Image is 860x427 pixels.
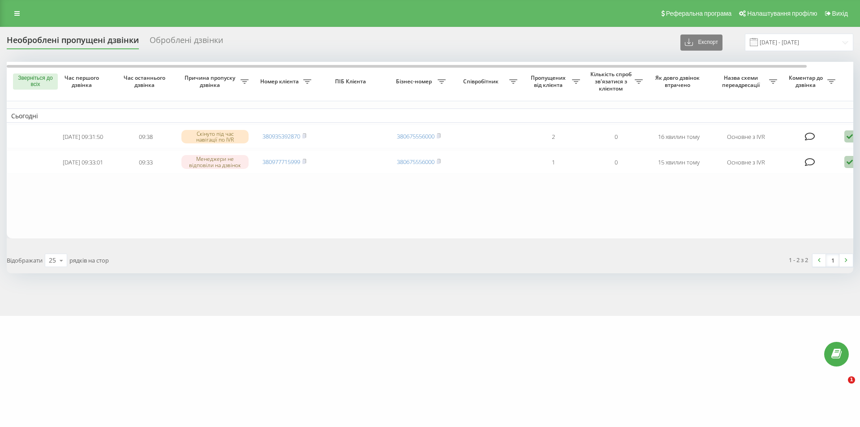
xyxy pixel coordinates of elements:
[69,256,109,264] font: рядків на стор
[658,158,700,166] font: 15 хвилин тому
[139,133,153,141] font: 09:38
[850,377,853,383] font: 1
[260,78,299,85] font: Номер клієнта
[63,133,103,141] font: [DATE] 09:31:50
[832,10,848,17] font: Вихід
[666,10,732,17] font: Реферальна програма
[698,39,718,45] font: Експорт
[11,112,38,120] font: Сьогодні
[63,158,103,166] font: [DATE] 09:33:01
[18,75,52,87] font: Зверніться до всіх
[185,74,235,89] font: Причина пропуску дзвінка
[830,376,851,398] iframe: Живий чат у інтеркомі
[722,74,760,89] font: Назва схеми переадресації
[139,158,153,166] font: 09:33
[531,74,566,89] font: Пропущених від клієнта
[615,158,618,166] font: 0
[124,74,165,89] font: Час останнього дзвінка
[463,78,499,85] font: Співробітник
[262,132,300,140] a: 380935392870
[262,158,300,166] a: 380977715999
[189,155,241,168] font: Менеджери не відповіли на дзвінок
[789,74,823,89] font: Коментар до дзвінка
[196,130,234,143] font: Скінуто під час навігації по IVR
[615,133,618,141] font: 0
[552,158,555,166] font: 1
[655,74,700,89] font: Як довго дзвінок втрачено
[831,256,834,264] font: 1
[64,74,99,89] font: Час першого дзвінка
[335,78,366,85] font: ПІБ Клієнта
[789,256,808,264] font: 1 - 2 з 2
[727,133,765,141] font: Основне з IVR
[397,158,434,166] a: 380675556000
[727,158,765,166] font: Основне з IVR
[552,133,555,141] font: 2
[7,35,139,45] font: Необроблені пропущені дзвінки
[7,256,43,264] font: Відображати
[49,256,56,264] font: 25
[13,73,58,90] button: Зверніться до всіх
[590,70,632,92] font: Кількість спроб зв'язатися з клієнтом
[150,35,223,45] font: Оброблені дзвінки
[680,35,722,51] button: Експорт
[658,133,700,141] font: 16 хвилин тому
[396,78,432,85] font: Бізнес-номер
[747,10,817,17] font: Налаштування профілю
[397,132,434,140] a: 380675556000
